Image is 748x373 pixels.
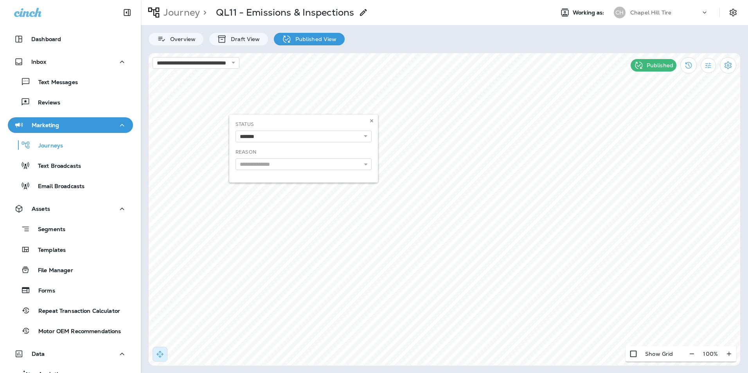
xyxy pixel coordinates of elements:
p: Overview [166,36,196,42]
p: > [200,7,207,18]
p: Dashboard [31,36,61,42]
p: Chapel Hill Tire [630,9,671,16]
button: Settings [720,57,736,74]
button: Dashboard [8,31,133,47]
button: Templates [8,241,133,258]
p: QL11 - Emissions & Inspections [216,7,354,18]
p: Motor OEM Recommendations [31,328,121,335]
p: Published [647,62,673,68]
button: Filter Statistics [701,58,716,73]
p: Segments [30,226,65,234]
p: Draft View [227,36,260,42]
p: Show Grid [645,351,673,357]
p: Data [32,351,45,357]
p: Journeys [31,142,63,150]
button: Repeat Transaction Calculator [8,302,133,319]
button: Forms [8,282,133,298]
p: Text Broadcasts [30,163,81,170]
button: Inbox [8,54,133,70]
button: Text Messages [8,74,133,90]
button: File Manager [8,262,133,278]
button: Email Broadcasts [8,178,133,194]
button: Collapse Sidebar [116,5,138,20]
p: Assets [32,206,50,212]
p: Forms [31,287,55,295]
p: Email Broadcasts [30,183,85,190]
button: Reviews [8,94,133,110]
p: Repeat Transaction Calculator [31,308,120,315]
button: Journeys [8,137,133,153]
p: Inbox [31,59,46,65]
p: Journey [160,7,200,18]
p: 100 % [703,351,718,357]
span: Working as: [573,9,606,16]
button: Data [8,346,133,362]
button: Marketing [8,117,133,133]
button: View Changelog [680,57,697,74]
p: File Manager [30,267,73,274]
button: Motor OEM Recommendations [8,323,133,339]
p: Text Messages [31,79,78,86]
p: Marketing [32,122,59,128]
p: Published View [291,36,337,42]
button: Text Broadcasts [8,157,133,174]
div: CH [614,7,626,18]
button: Segments [8,221,133,237]
button: Assets [8,201,133,217]
p: Templates [30,247,66,254]
button: Settings [726,5,740,20]
p: Reviews [30,99,60,107]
